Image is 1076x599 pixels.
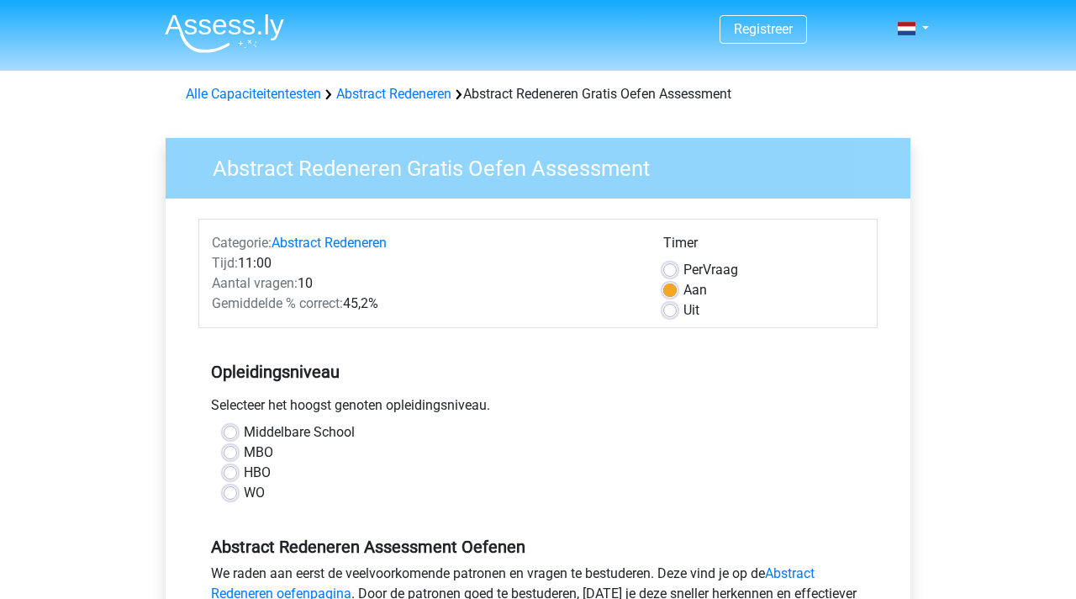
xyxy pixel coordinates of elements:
a: Abstract Redeneren [336,86,451,102]
span: Gemiddelde % correct: [212,295,343,311]
img: Assessly [165,13,284,53]
label: WO [244,483,265,503]
label: HBO [244,463,271,483]
div: Selecteer het hoogst genoten opleidingsniveau. [198,395,878,422]
label: Uit [683,300,699,321]
div: 10 [199,273,651,294]
div: 45,2% [199,294,651,314]
label: MBO [244,443,273,463]
h5: Abstract Redeneren Assessment Oefenen [211,537,865,557]
label: Vraag [683,260,738,280]
a: Abstract Redeneren [272,235,387,251]
a: Registreer [734,21,793,37]
div: Timer [663,233,864,260]
h5: Opleidingsniveau [211,355,865,389]
span: Categorie: [212,235,272,251]
span: Per [683,262,703,278]
label: Aan [683,280,707,300]
div: Abstract Redeneren Gratis Oefen Assessment [179,84,897,104]
span: Tijd: [212,255,238,271]
h3: Abstract Redeneren Gratis Oefen Assessment [193,149,898,182]
a: Alle Capaciteitentesten [186,86,321,102]
label: Middelbare School [244,422,355,443]
span: Aantal vragen: [212,275,298,291]
div: 11:00 [199,253,651,273]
